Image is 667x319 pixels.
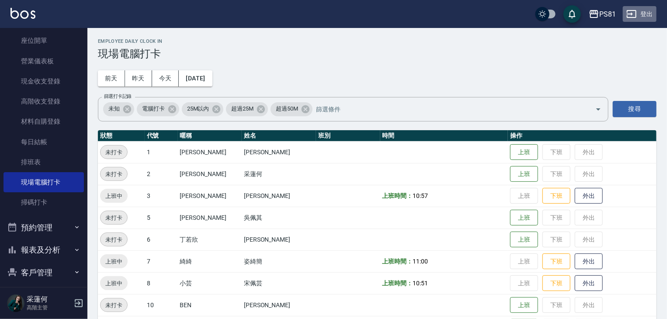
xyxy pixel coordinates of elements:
span: 未知 [103,104,125,113]
span: 上班中 [100,191,128,201]
td: 采蓮何 [242,163,316,185]
img: Logo [10,8,35,19]
th: 狀態 [98,130,145,142]
input: 篩選條件 [314,101,580,117]
span: 25M以內 [182,104,215,113]
span: 電腦打卡 [137,104,170,113]
span: 未打卡 [101,213,127,222]
td: [PERSON_NAME] [178,185,242,207]
span: 未打卡 [101,148,127,157]
button: [DATE] [179,70,212,87]
a: 座位開單 [3,31,84,51]
td: [PERSON_NAME] [242,141,316,163]
th: 姓名 [242,130,316,142]
td: 7 [145,250,178,272]
td: [PERSON_NAME] [178,163,242,185]
th: 時間 [380,130,508,142]
a: 每日結帳 [3,132,84,152]
label: 篩選打卡記錄 [104,93,132,100]
button: 預約管理 [3,216,84,239]
th: 操作 [508,130,657,142]
button: 報表及分析 [3,239,84,261]
button: 前天 [98,70,125,87]
button: 員工及薪資 [3,284,84,306]
button: 下班 [542,275,570,291]
th: 班別 [316,130,380,142]
div: 超過25M [226,102,268,116]
td: 2 [145,163,178,185]
td: 8 [145,272,178,294]
button: 下班 [542,188,570,204]
button: 登出 [623,6,657,22]
button: PS81 [585,5,619,23]
b: 上班時間： [382,280,413,287]
td: 3 [145,185,178,207]
td: 丁若欣 [178,229,242,250]
td: 1 [145,141,178,163]
b: 上班時間： [382,192,413,199]
th: 代號 [145,130,178,142]
a: 高階收支登錄 [3,91,84,111]
button: 外出 [575,188,603,204]
img: Person [7,295,24,312]
td: 綺綺 [178,250,242,272]
h3: 現場電腦打卡 [98,48,657,60]
th: 暱稱 [178,130,242,142]
td: 10 [145,294,178,316]
td: 5 [145,207,178,229]
td: [PERSON_NAME] [242,294,316,316]
div: 25M以內 [182,102,224,116]
button: 外出 [575,253,603,270]
button: 上班 [510,166,538,182]
a: 營業儀表板 [3,51,84,71]
td: [PERSON_NAME] [178,207,242,229]
button: 客戶管理 [3,261,84,284]
div: PS81 [599,9,616,20]
p: 高階主管 [27,304,71,312]
td: [PERSON_NAME] [178,141,242,163]
span: 上班中 [100,279,128,288]
button: save [563,5,581,23]
button: 下班 [542,253,570,270]
span: 超過25M [226,104,259,113]
div: 超過50M [271,102,313,116]
a: 現金收支登錄 [3,71,84,91]
td: [PERSON_NAME] [242,229,316,250]
div: 未知 [103,102,134,116]
div: 電腦打卡 [137,102,179,116]
span: 11:00 [413,258,428,265]
button: 上班 [510,232,538,248]
button: 外出 [575,275,603,291]
span: 未打卡 [101,170,127,179]
span: 10:51 [413,280,428,287]
button: Open [591,102,605,116]
h5: 采蓮何 [27,295,71,304]
button: 昨天 [125,70,152,87]
td: 宋佩芸 [242,272,316,294]
h2: Employee Daily Clock In [98,38,657,44]
span: 上班中 [100,257,128,266]
td: 小芸 [178,272,242,294]
span: 未打卡 [101,235,127,244]
td: [PERSON_NAME] [242,185,316,207]
td: 姿綺簡 [242,250,316,272]
b: 上班時間： [382,258,413,265]
button: 上班 [510,297,538,313]
span: 10:57 [413,192,428,199]
button: 今天 [152,70,179,87]
button: 上班 [510,144,538,160]
a: 排班表 [3,152,84,172]
a: 現場電腦打卡 [3,172,84,192]
td: 吳佩其 [242,207,316,229]
td: 6 [145,229,178,250]
a: 材料自購登錄 [3,111,84,132]
a: 掃碼打卡 [3,192,84,212]
td: BEN [178,294,242,316]
button: 上班 [510,210,538,226]
span: 未打卡 [101,301,127,310]
button: 搜尋 [613,101,657,117]
span: 超過50M [271,104,303,113]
